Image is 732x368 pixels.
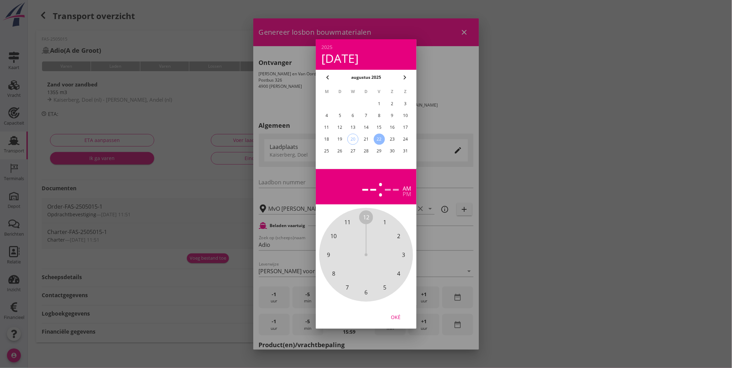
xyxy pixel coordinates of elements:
button: 1 [373,98,385,109]
button: 29 [373,145,385,157]
button: 4 [321,110,332,121]
i: chevron_right [401,73,409,82]
span: 4 [397,269,400,278]
button: 20 [347,134,359,145]
button: augustus 2025 [349,72,383,83]
button: 5 [334,110,345,121]
div: am [403,186,411,191]
th: M [321,86,333,98]
button: 18 [321,134,332,145]
button: 14 [360,122,371,133]
button: 28 [360,145,371,157]
button: 24 [400,134,411,145]
th: Z [399,86,412,98]
div: -- [384,175,400,199]
button: 22 [373,134,385,145]
button: 3 [400,98,411,109]
button: 15 [373,122,385,133]
button: 9 [387,110,398,121]
button: 7 [360,110,371,121]
button: 21 [360,134,371,145]
span: 7 [346,283,349,292]
th: W [347,86,359,98]
button: 10 [400,110,411,121]
button: 17 [400,122,411,133]
div: [DATE] [321,52,411,64]
span: : [377,175,384,199]
th: Z [386,86,398,98]
div: Oké [386,313,405,321]
span: 2 [397,232,400,240]
div: pm [403,191,411,197]
span: 10 [330,232,337,240]
span: 12 [363,213,369,221]
button: 31 [400,145,411,157]
span: 8 [332,269,335,278]
button: 12 [334,122,345,133]
button: 25 [321,145,332,157]
i: chevron_left [323,73,332,82]
button: Oké [380,311,411,323]
span: 1 [383,218,386,226]
button: 27 [347,145,359,157]
span: 3 [402,251,405,259]
button: 8 [373,110,385,121]
button: 2 [387,98,398,109]
button: 13 [347,122,359,133]
button: 19 [334,134,345,145]
button: 30 [387,145,398,157]
div: -- [361,175,377,199]
span: 5 [383,283,386,292]
span: 11 [344,218,351,226]
span: 9 [327,251,330,259]
button: 11 [321,122,332,133]
div: 20 [348,134,358,144]
button: 6 [347,110,359,121]
span: 6 [364,288,368,296]
th: D [360,86,372,98]
button: 16 [387,122,398,133]
th: D [334,86,346,98]
th: V [373,86,385,98]
button: 23 [387,134,398,145]
button: 26 [334,145,345,157]
div: 2025 [321,45,411,50]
